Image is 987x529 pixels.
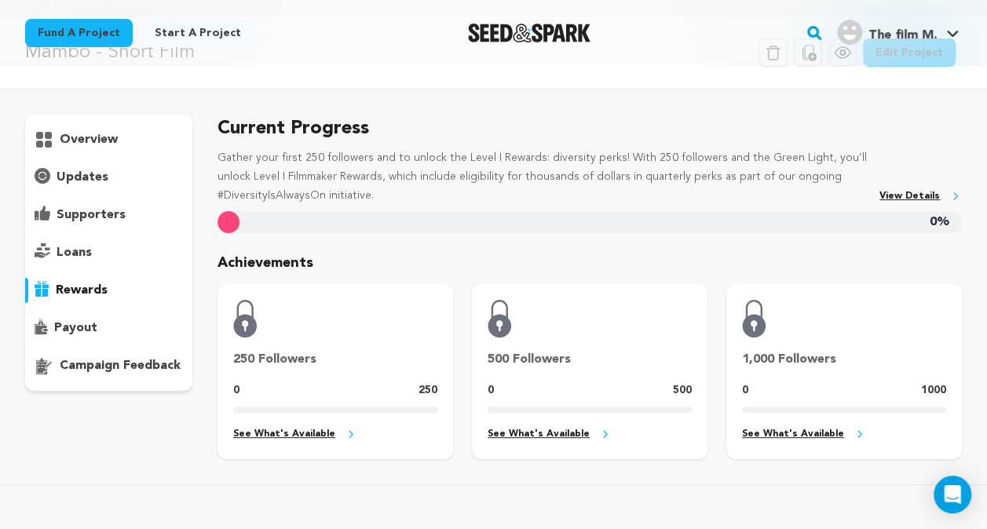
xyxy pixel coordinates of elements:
p: loans [57,243,92,262]
img: Seed&Spark Logo Dark Mode [468,24,591,42]
p: 0 [488,381,494,400]
p: supporters [57,206,126,224]
p: 1000 [921,381,946,400]
h5: Current Progress [218,115,962,143]
span: The film M. [868,29,937,42]
img: user.png [837,20,862,45]
button: rewards [25,278,192,303]
p: Achievements [218,252,962,275]
p: 1,000 Followers [742,350,946,369]
p: campaign feedback [60,356,181,375]
a: See What's Available [742,425,946,443]
p: 250 Followers [233,350,437,369]
a: Seed&Spark Homepage [468,24,591,42]
button: campaign feedback [25,353,192,378]
button: updates [25,165,192,190]
div: The film M.'s Profile [837,20,937,45]
a: See What's Available [233,425,437,443]
p: 0 [742,381,748,400]
a: The film M.'s Profile [834,16,962,45]
p: payout [54,319,97,337]
p: rewards [56,281,108,300]
button: overview [25,127,192,152]
button: loans [25,240,192,265]
span: The film M.'s Profile [834,16,962,49]
a: View Details [879,188,962,206]
p: updates [57,168,108,187]
p: 500 Followers [488,350,692,369]
p: Gather your first 250 followers and to unlock the Level I Rewards: diversity perks! With 250 foll... [218,149,867,205]
p: 0 [233,381,239,400]
p: 250 [419,381,437,400]
p: 500 [673,381,692,400]
button: payout [25,316,192,341]
div: Open Intercom Messenger [934,476,971,513]
span: 0% [930,211,949,234]
a: See What's Available [488,425,692,443]
p: overview [60,130,118,149]
a: Fund a project [25,19,133,47]
a: Start a project [142,19,254,47]
button: supporters [25,202,192,228]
